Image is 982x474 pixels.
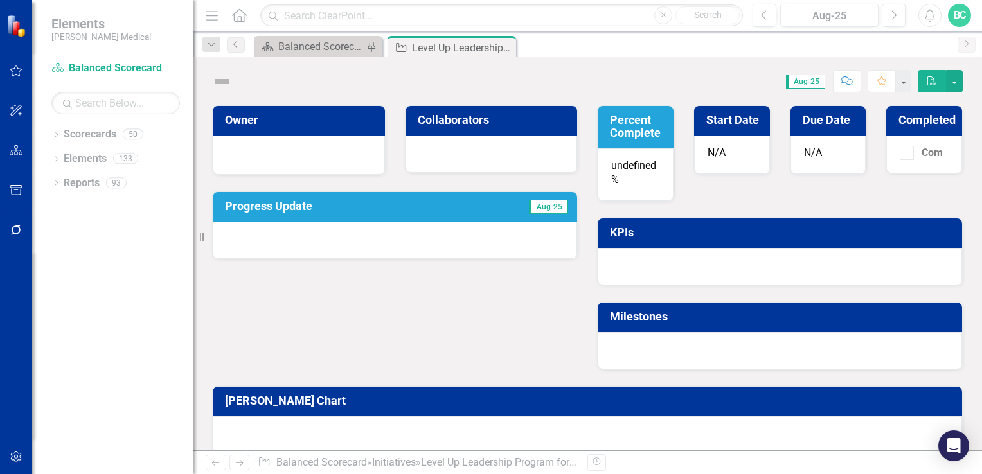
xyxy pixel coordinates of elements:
[529,200,568,214] span: Aug-25
[421,456,720,468] div: Level Up Leadership Program for Production Managers and Leads
[706,114,762,127] h3: Start Date
[790,136,866,174] div: N/A
[610,310,954,323] h3: Milestones
[6,15,29,37] img: ClearPoint Strategy
[803,114,859,127] h3: Due Date
[948,4,971,27] button: BC
[938,430,969,461] div: Open Intercom Messenger
[64,152,107,166] a: Elements
[123,129,143,140] div: 50
[785,8,874,24] div: Aug-25
[598,148,674,202] div: undefined %
[260,4,743,27] input: Search ClearPoint...
[276,456,367,468] a: Balanced Scorecard
[610,226,954,239] h3: KPIs
[786,75,825,89] span: Aug-25
[278,39,363,55] div: Balanced Scorecard Welcome Page
[675,6,740,24] button: Search
[257,39,363,55] a: Balanced Scorecard Welcome Page
[64,127,116,142] a: Scorecards
[780,4,879,27] button: Aug-25
[64,176,100,191] a: Reports
[372,456,416,468] a: Initiatives
[412,40,513,56] div: Level Up Leadership Program for Production Managers and Leads
[694,136,770,174] div: N/A
[258,455,578,470] div: » »
[113,154,138,164] div: 133
[225,394,954,407] h3: [PERSON_NAME] Chart
[212,71,233,92] img: Not Defined
[51,16,151,31] span: Elements
[418,114,570,127] h3: Collaborators
[51,31,151,42] small: [PERSON_NAME] Medical
[225,200,460,213] h3: Progress Update
[898,114,956,127] h3: Completed
[225,114,377,127] h3: Owner
[694,10,722,20] span: Search
[51,92,180,114] input: Search Below...
[51,61,180,76] a: Balanced Scorecard
[610,114,666,139] h3: Percent Complete
[106,177,127,188] div: 93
